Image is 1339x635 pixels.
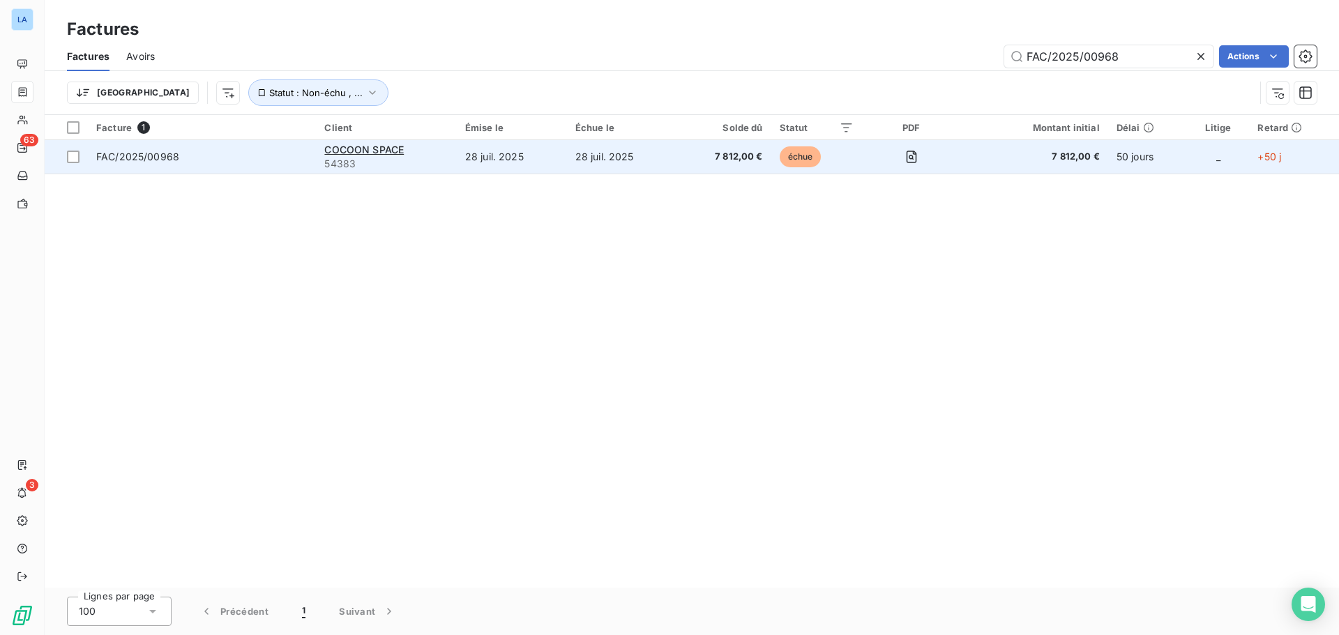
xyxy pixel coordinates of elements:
button: [GEOGRAPHIC_DATA] [67,82,199,104]
span: 63 [20,134,38,146]
button: Suivant [322,597,413,626]
span: Factures [67,49,109,63]
div: Client [324,122,448,133]
span: Avoirs [126,49,155,63]
img: Logo LeanPay [11,604,33,627]
button: Précédent [183,597,285,626]
span: +50 j [1257,151,1281,162]
div: Émise le [465,122,559,133]
div: Litige [1195,122,1241,133]
td: 50 jours [1108,140,1188,174]
input: Rechercher [1004,45,1213,68]
span: 1 [137,121,150,134]
span: COCOON SPACE [324,144,404,155]
span: _ [1216,151,1220,162]
div: Solde dû [685,122,762,133]
span: 7 812,00 € [685,150,762,164]
td: 28 juil. 2025 [457,140,567,174]
span: échue [780,146,822,167]
button: 1 [285,597,322,626]
div: Open Intercom Messenger [1292,588,1325,621]
div: PDF [870,122,953,133]
span: Facture [96,122,132,133]
div: Montant initial [969,122,1100,133]
div: Échue le [575,122,669,133]
button: Statut : Non-échu , ... [248,79,388,106]
td: 28 juil. 2025 [567,140,677,174]
div: Retard [1257,122,1331,133]
span: 3 [26,479,38,491]
div: Délai [1117,122,1179,133]
span: 7 812,00 € [969,150,1100,164]
span: 54383 [324,157,448,171]
button: Actions [1219,45,1289,68]
span: Statut : Non-échu , ... [269,87,363,98]
span: FAC/2025/00968 [96,151,179,162]
h3: Factures [67,17,139,42]
div: LA [11,8,33,31]
span: 100 [79,604,96,618]
div: Statut [780,122,854,133]
span: 1 [302,604,305,618]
